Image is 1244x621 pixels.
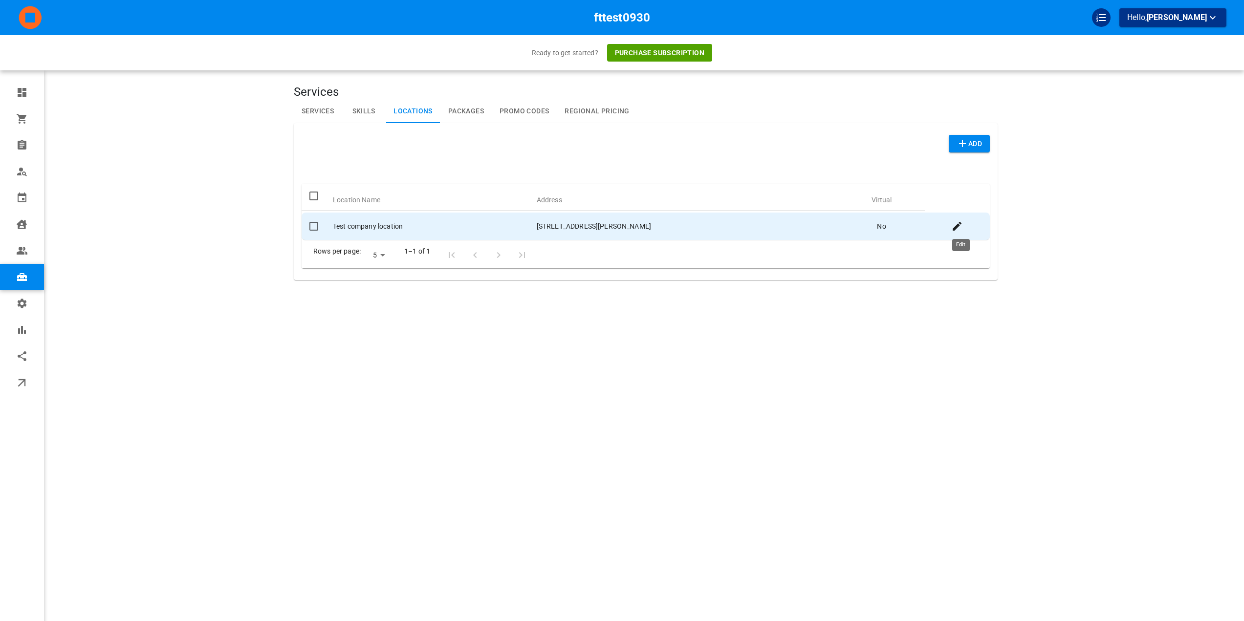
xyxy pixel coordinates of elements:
[557,100,637,123] a: Regional Pricing
[365,248,389,262] select: Rows per page
[839,213,925,240] td: No
[294,100,342,123] a: Services
[342,100,386,123] a: Skills
[1127,12,1219,24] p: Hello,
[532,48,598,58] p: Ready to get started?
[18,5,43,30] img: company-logo
[313,246,361,256] p: Rows per page:
[529,186,839,211] th: Address
[325,186,529,211] th: Location Name
[404,246,430,256] p: 1–1 of 1
[529,213,839,240] td: [STREET_ADDRESS][PERSON_NAME]
[951,220,963,232] svg: Edit
[1119,8,1226,27] button: Hello,[PERSON_NAME]
[386,100,440,123] a: Locations
[1147,13,1207,22] span: [PERSON_NAME]
[952,239,970,251] div: Edit
[949,135,990,153] button: Add
[594,8,651,27] h6: fttest0930
[1092,8,1111,27] div: QuickStart Guide
[325,213,529,240] td: Test company location
[839,186,925,211] th: Virtual
[607,44,712,62] button: Purchase subscription
[492,100,557,123] a: Promo Codes
[294,85,998,100] h4: Services
[440,100,492,123] a: Packages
